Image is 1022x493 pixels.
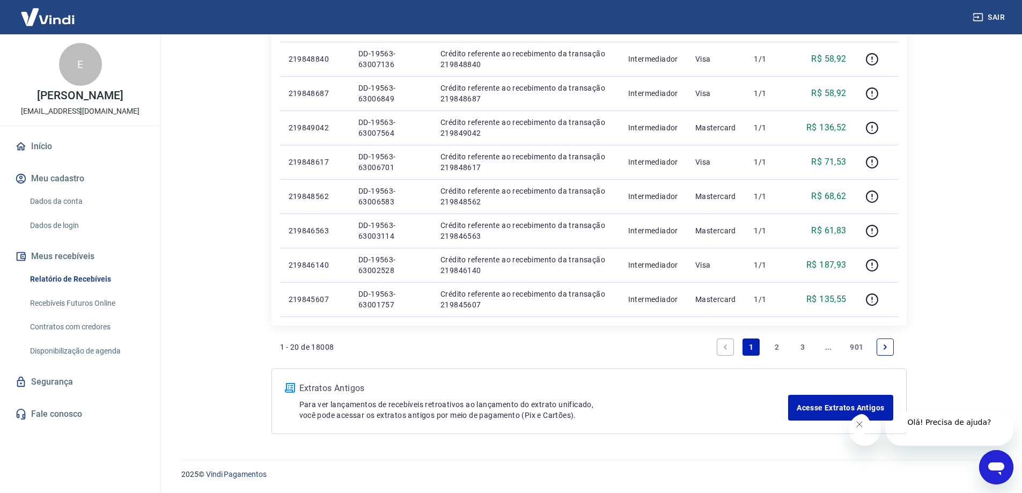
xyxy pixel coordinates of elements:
p: DD-19563-63007564 [358,117,423,138]
p: Intermediador [628,54,678,64]
p: R$ 58,92 [811,53,846,65]
p: 1/1 [754,294,785,305]
p: 219848617 [289,157,341,167]
p: Intermediador [628,88,678,99]
a: Page 2 [768,339,785,356]
div: E [59,43,102,86]
p: 219848687 [289,88,341,99]
p: Mastercard [695,191,737,202]
p: 219846140 [289,260,341,270]
p: 1/1 [754,157,785,167]
p: R$ 71,53 [811,156,846,168]
p: R$ 187,93 [806,259,847,271]
p: Crédito referente ao recebimento da transação 219849042 [440,117,611,138]
a: Relatório de Recebíveis [26,268,148,290]
a: Contratos com credores [26,316,148,338]
img: Vindi [13,1,83,33]
a: Page 901 [845,339,867,356]
p: Para ver lançamentos de recebíveis retroativos ao lançamento do extrato unificado, você pode aces... [299,399,789,421]
button: Sair [970,8,1009,27]
p: Crédito referente ao recebimento da transação 219848617 [440,151,611,173]
iframe: Fechar mensagem [849,414,881,446]
p: 1/1 [754,191,785,202]
p: 1/1 [754,54,785,64]
a: Previous page [717,339,734,356]
a: Page 3 [794,339,811,356]
img: ícone [285,383,295,393]
p: Crédito referente ao recebimento da transação 219846563 [440,220,611,241]
p: Mastercard [695,294,737,305]
p: Intermediador [628,122,678,133]
a: Recebíveis Futuros Online [26,292,148,314]
p: DD-19563-63001757 [358,289,423,310]
p: [PERSON_NAME] [37,90,123,101]
p: Crédito referente ao recebimento da transação 219846140 [440,254,611,276]
iframe: Botão para abrir a janela de mensagens [979,450,1013,484]
p: 219848562 [289,191,341,202]
p: R$ 61,83 [811,224,846,237]
a: Dados de login [26,215,148,237]
p: Intermediador [628,225,678,236]
p: DD-19563-63006583 [358,186,423,207]
p: Intermediador [628,157,678,167]
a: Acesse Extratos Antigos [788,395,893,421]
p: 1 - 20 de 18008 [280,342,334,352]
a: Jump forward [820,339,837,356]
p: 1/1 [754,260,785,270]
p: Crédito referente ao recebimento da transação 219845607 [440,289,611,310]
p: R$ 135,55 [806,293,847,306]
p: Visa [695,260,737,270]
button: Meu cadastro [13,167,148,190]
a: Segurança [13,370,148,394]
p: DD-19563-63002528 [358,254,423,276]
ul: Pagination [712,334,898,360]
a: Dados da conta [26,190,148,212]
p: DD-19563-63007136 [358,48,423,70]
p: Extratos Antigos [299,382,789,395]
a: Disponibilização de agenda [26,340,148,362]
p: 1/1 [754,225,785,236]
p: Intermediador [628,294,678,305]
p: 2025 © [181,469,996,480]
p: 219846563 [289,225,341,236]
p: Crédito referente ao recebimento da transação 219848687 [440,83,611,104]
p: Crédito referente ao recebimento da transação 219848840 [440,48,611,70]
p: DD-19563-63006849 [358,83,423,104]
p: DD-19563-63006701 [358,151,423,173]
p: Visa [695,54,737,64]
p: Visa [695,157,737,167]
p: [EMAIL_ADDRESS][DOMAIN_NAME] [21,106,139,117]
p: Intermediador [628,191,678,202]
p: 1/1 [754,88,785,99]
p: R$ 136,52 [806,121,847,134]
p: 219848840 [289,54,341,64]
p: Mastercard [695,122,737,133]
p: Intermediador [628,260,678,270]
a: Page 1 is your current page [742,339,760,356]
a: Vindi Pagamentos [206,470,267,479]
a: Fale conosco [13,402,148,426]
button: Meus recebíveis [13,245,148,268]
a: Next page [877,339,894,356]
iframe: Mensagem da empresa [885,410,1013,446]
p: 219849042 [289,122,341,133]
p: 1/1 [754,122,785,133]
p: Visa [695,88,737,99]
a: Início [13,135,148,158]
p: R$ 68,62 [811,190,846,203]
p: R$ 58,92 [811,87,846,100]
p: 219845607 [289,294,341,305]
p: DD-19563-63003114 [358,220,423,241]
p: Mastercard [695,225,737,236]
p: Crédito referente ao recebimento da transação 219848562 [440,186,611,207]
